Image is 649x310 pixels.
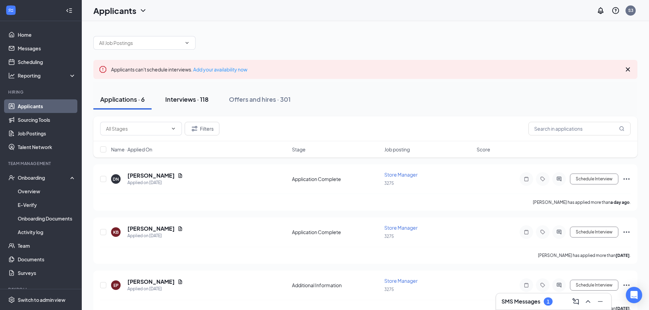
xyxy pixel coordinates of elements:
[177,173,183,178] svg: Document
[596,297,604,306] svg: Minimize
[18,296,65,303] div: Switch to admin view
[570,174,618,184] button: Schedule Interview
[622,228,631,236] svg: Ellipses
[18,266,76,280] a: Surveys
[8,161,75,166] div: Team Management
[292,176,380,182] div: Application Complete
[177,226,183,231] svg: Document
[624,65,632,74] svg: Cross
[184,40,190,46] svg: ChevronDown
[18,184,76,198] a: Overview
[292,282,380,289] div: Additional Information
[18,252,76,266] a: Documents
[127,285,183,292] div: Applied on [DATE]
[127,225,175,232] h5: [PERSON_NAME]
[8,287,75,292] div: Payroll
[18,72,76,79] div: Reporting
[185,122,219,135] button: Filter Filters
[18,28,76,42] a: Home
[8,72,15,79] svg: Analysis
[18,174,70,181] div: Onboarding
[18,212,76,225] a: Onboarding Documents
[595,296,606,307] button: Minimize
[583,296,593,307] button: ChevronUp
[547,299,550,305] div: 1
[111,66,247,72] span: Applicants can't schedule interviews.
[8,296,15,303] svg: Settings
[127,172,175,179] h5: [PERSON_NAME]
[18,140,76,154] a: Talent Network
[113,176,119,182] div: DN
[18,55,76,69] a: Scheduling
[555,282,563,288] svg: ActiveChat
[113,282,119,288] div: EP
[7,7,14,14] svg: WorkstreamLogo
[616,253,630,258] b: [DATE]
[93,5,136,16] h1: Applicants
[127,278,175,285] h5: [PERSON_NAME]
[597,6,605,15] svg: Notifications
[100,95,145,103] div: Applications · 6
[501,298,540,305] h3: SMS Messages
[570,227,618,238] button: Schedule Interview
[539,176,547,182] svg: Tag
[99,39,182,47] input: All Job Postings
[555,176,563,182] svg: ActiveChat
[628,7,633,13] div: S3
[106,125,168,132] input: All Stages
[622,281,631,289] svg: Ellipses
[584,297,592,306] svg: ChevronUp
[611,200,630,205] b: a day ago
[18,127,76,140] a: Job Postings
[18,42,76,55] a: Messages
[539,282,547,288] svg: Tag
[18,239,76,252] a: Team
[8,89,75,95] div: Hiring
[384,172,418,178] span: Store Manager
[384,225,418,231] span: Store Manager
[539,229,547,235] svg: Tag
[18,225,76,239] a: Activity log
[384,234,394,239] span: 3275
[171,126,176,131] svg: ChevronDown
[292,229,380,235] div: Application Complete
[384,278,418,284] span: Store Manager
[165,95,208,103] div: Interviews · 118
[570,296,581,307] button: ComposeMessage
[113,229,119,235] div: KB
[626,287,642,303] div: Open Intercom Messenger
[528,122,631,135] input: Search in applications
[127,232,183,239] div: Applied on [DATE]
[477,146,490,153] span: Score
[570,280,618,291] button: Schedule Interview
[193,66,247,72] a: Add your availability now
[111,146,152,153] span: Name · Applied On
[622,175,631,183] svg: Ellipses
[190,125,199,133] svg: Filter
[384,181,394,186] span: 3275
[18,198,76,212] a: E-Verify
[533,199,631,205] p: [PERSON_NAME] has applied more than .
[18,99,76,113] a: Applicants
[177,279,183,284] svg: Document
[139,6,147,15] svg: ChevronDown
[384,287,394,292] span: 3275
[229,95,291,103] div: Offers and hires · 301
[522,176,530,182] svg: Note
[384,146,410,153] span: Job posting
[127,179,183,186] div: Applied on [DATE]
[572,297,580,306] svg: ComposeMessage
[538,252,631,258] p: [PERSON_NAME] has applied more than .
[522,229,530,235] svg: Note
[619,126,624,131] svg: MagnifyingGlass
[292,146,306,153] span: Stage
[99,65,107,74] svg: Error
[612,6,620,15] svg: QuestionInfo
[66,7,73,14] svg: Collapse
[18,113,76,127] a: Sourcing Tools
[8,174,15,181] svg: UserCheck
[555,229,563,235] svg: ActiveChat
[522,282,530,288] svg: Note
